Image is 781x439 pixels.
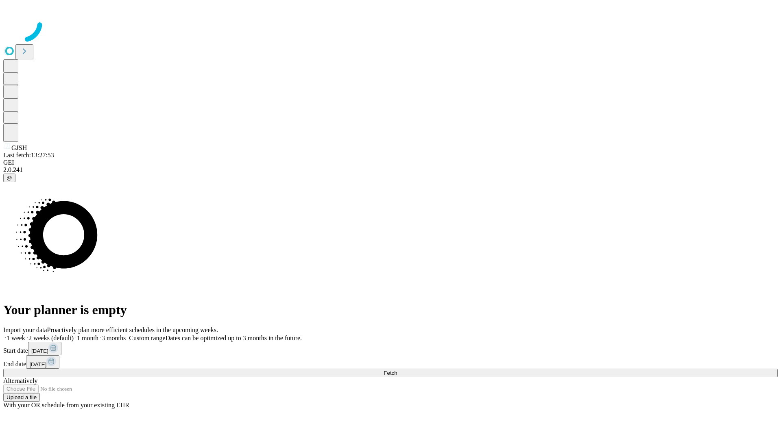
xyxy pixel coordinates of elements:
[28,335,74,341] span: 2 weeks (default)
[3,377,37,384] span: Alternatively
[77,335,98,341] span: 1 month
[3,326,47,333] span: Import your data
[47,326,218,333] span: Proactively plan more efficient schedules in the upcoming weeks.
[31,348,48,354] span: [DATE]
[3,355,778,369] div: End date
[384,370,397,376] span: Fetch
[3,342,778,355] div: Start date
[3,402,129,409] span: With your OR schedule from your existing EHR
[129,335,165,341] span: Custom range
[3,152,54,159] span: Last fetch: 13:27:53
[3,166,778,174] div: 2.0.241
[7,335,25,341] span: 1 week
[28,342,61,355] button: [DATE]
[166,335,302,341] span: Dates can be optimized up to 3 months in the future.
[3,159,778,166] div: GEI
[29,361,46,367] span: [DATE]
[7,175,12,181] span: @
[3,393,40,402] button: Upload a file
[102,335,126,341] span: 3 months
[3,369,778,377] button: Fetch
[3,174,15,182] button: @
[3,302,778,317] h1: Your planner is empty
[11,144,27,151] span: GJSH
[26,355,59,369] button: [DATE]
